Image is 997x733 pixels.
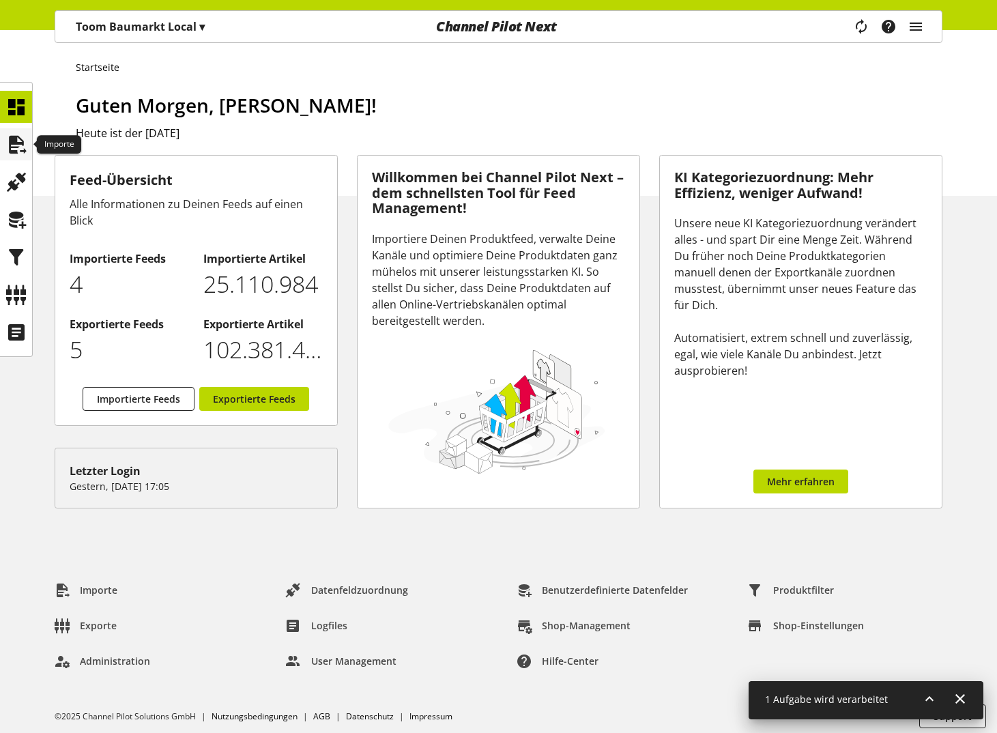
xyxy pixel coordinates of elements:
span: Benutzerdefinierte Datenfelder [542,583,688,597]
h3: Feed-Übersicht [70,170,323,190]
span: Shop-Management [542,618,631,633]
a: User Management [275,649,407,674]
li: ©2025 Channel Pilot Solutions GmbH [55,710,212,723]
span: Exporte [80,618,117,633]
a: AGB [313,710,330,722]
p: Gestern, [DATE] 17:05 [70,479,323,493]
h3: KI Kategoriezuordnung: Mehr Effizienz, weniger Aufwand! [674,170,927,201]
a: Exporte [44,614,128,638]
span: Importe [80,583,117,597]
div: Letzter Login [70,463,323,479]
div: Alle Informationen zu Deinen Feeds auf einen Blick [70,196,323,229]
p: 25110984 [203,267,323,302]
a: Mehr erfahren [753,470,848,493]
span: Exportierte Feeds [213,392,295,406]
a: Datenschutz [346,710,394,722]
span: User Management [311,654,396,668]
img: 78e1b9dcff1e8392d83655fcfc870417.svg [386,346,608,477]
span: Hilfe-Center [542,654,598,668]
span: 1 Aufgabe wird verarbeitet [765,693,888,706]
p: 102381440 [203,332,323,367]
span: Administration [80,654,150,668]
span: Guten Morgen, [PERSON_NAME]! [76,92,377,118]
span: Shop-Einstellungen [773,618,864,633]
div: Importe [37,135,81,154]
span: ▾ [199,19,205,34]
h2: Exportierte Artikel [203,316,323,332]
a: Importe [44,578,128,603]
span: Importierte Feeds [97,392,180,406]
a: Benutzerdefinierte Datenfelder [506,578,699,603]
a: Exportierte Feeds [199,387,309,411]
span: Mehr erfahren [767,474,835,489]
a: Impressum [409,710,452,722]
p: 5 [70,332,189,367]
a: Administration [44,649,161,674]
p: 4 [70,267,189,302]
a: Nutzungsbedingungen [212,710,298,722]
nav: main navigation [55,10,942,43]
a: Shop-Management [506,614,641,638]
a: Datenfeldzuordnung [275,578,419,603]
h2: Exportierte Feeds [70,316,189,332]
div: Unsere neue KI Kategoriezuordnung verändert alles - und spart Dir eine Menge Zeit. Während Du frü... [674,215,927,379]
h2: Importierte Artikel [203,250,323,267]
h2: Importierte Feeds [70,250,189,267]
h3: Willkommen bei Channel Pilot Next – dem schnellsten Tool für Feed Management! [372,170,625,216]
span: Datenfeldzuordnung [311,583,408,597]
h2: Heute ist der [DATE] [76,125,942,141]
a: Hilfe-Center [506,649,609,674]
span: Produktfilter [773,583,834,597]
span: Logfiles [311,618,347,633]
a: Logfiles [275,614,358,638]
p: Toom Baumarkt Local [76,18,205,35]
a: Produktfilter [737,578,845,603]
a: Importierte Feeds [83,387,194,411]
a: Shop-Einstellungen [737,614,875,638]
div: Importiere Deinen Produktfeed, verwalte Deine Kanäle und optimiere Deine Produktdaten ganz mühelo... [372,231,625,329]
